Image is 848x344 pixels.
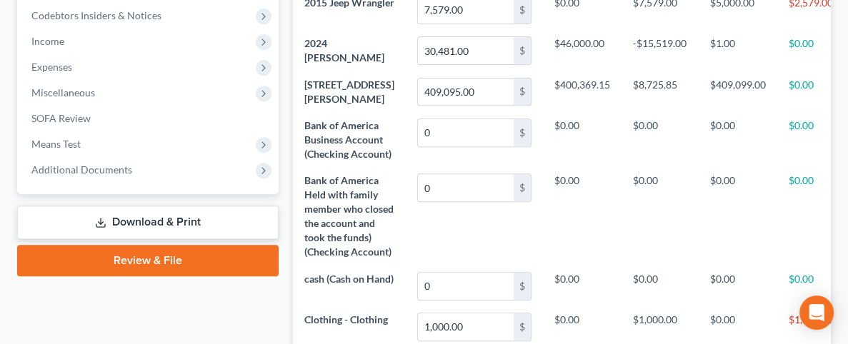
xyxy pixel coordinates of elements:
div: $ [514,119,531,146]
span: Codebtors Insiders & Notices [31,9,161,21]
td: $0.00 [622,112,698,167]
td: $0.00 [543,112,622,167]
span: Additional Documents [31,163,132,176]
input: 0.00 [418,79,514,106]
a: SOFA Review [20,106,279,131]
span: Bank of America Business Account (Checking Account) [304,119,391,160]
td: $0.00 [698,265,777,306]
td: $0.00 [698,168,777,265]
span: Means Test [31,138,81,150]
span: Clothing - Clothing [304,313,388,325]
td: $409,099.00 [698,71,777,112]
span: Bank of America Held with family member who closed the account and took the funds) (Checking Acco... [304,174,394,258]
a: Review & File [17,245,279,276]
div: $ [514,273,531,300]
input: 0.00 [418,37,514,64]
input: 0.00 [418,119,514,146]
input: 0.00 [418,273,514,300]
span: [STREET_ADDRESS][PERSON_NAME] [304,79,394,105]
span: 2024 [PERSON_NAME] [304,37,384,64]
td: $1.00 [698,30,777,71]
div: $ [514,174,531,201]
div: $ [514,79,531,106]
td: -$15,519.00 [622,30,698,71]
td: $0.00 [698,112,777,167]
div: $ [514,37,531,64]
input: 0.00 [418,313,514,340]
div: $ [514,313,531,340]
div: Open Intercom Messenger [799,295,834,330]
input: 0.00 [418,174,514,201]
span: Expenses [31,61,72,73]
td: $400,369.15 [543,71,622,112]
span: Income [31,35,64,47]
span: cash (Cash on Hand) [304,273,394,285]
td: $0.00 [543,265,622,306]
td: $0.00 [622,265,698,306]
td: $0.00 [622,168,698,265]
td: $0.00 [543,168,622,265]
td: $8,725.85 [622,71,698,112]
span: Miscellaneous [31,86,95,98]
td: $46,000.00 [543,30,622,71]
a: Download & Print [17,206,279,239]
span: SOFA Review [31,112,91,124]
